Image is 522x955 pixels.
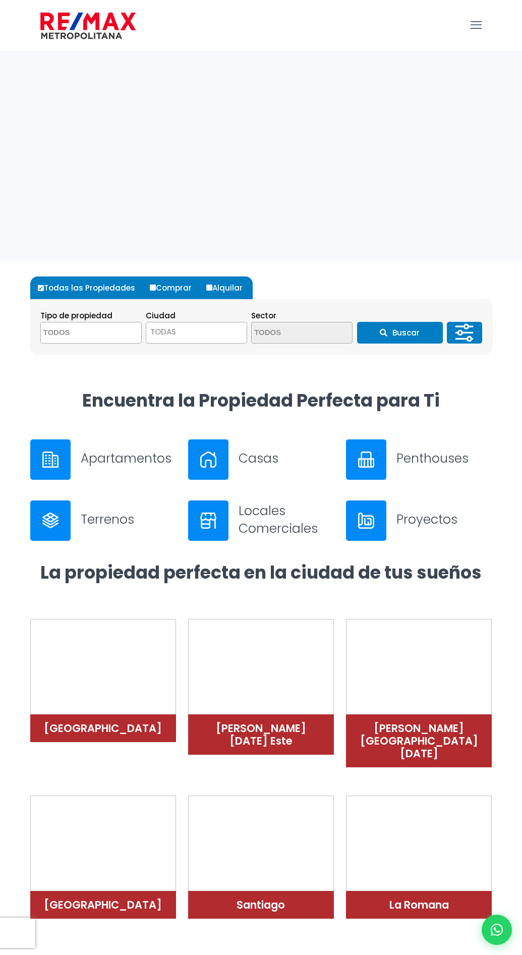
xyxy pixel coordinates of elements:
input: Alquilar [206,285,212,291]
img: La Romana [346,796,492,898]
a: Casas [188,439,334,480]
a: Apartamentos [30,439,176,480]
a: Punta Cana[GEOGRAPHIC_DATA] [30,788,176,919]
h4: [GEOGRAPHIC_DATA] [40,722,166,735]
span: TODAS [146,325,247,339]
span: Tipo de propiedad [40,310,112,321]
a: La RomanaLa Romana [346,788,492,919]
textarea: Search [41,322,139,344]
img: Santiago [188,796,334,898]
img: Punta Cana [30,796,176,898]
strong: La propiedad perfecta en la ciudad de tus sueños [40,560,482,585]
strong: Encuentra la Propiedad Perfecta para Ti [82,388,440,413]
a: SantiagoSantiago [188,788,334,919]
a: Distrito Nacional (3)[PERSON_NAME][DATE] Este [188,611,334,755]
a: mobile menu [468,17,485,34]
a: Distrito Nacional (2)[GEOGRAPHIC_DATA] [30,611,176,742]
a: Proyectos [346,500,492,541]
label: Todas las Propiedades [35,276,145,299]
h3: Casas [239,450,334,467]
span: TODAS [150,326,176,337]
img: Distrito Nacional (3) [188,619,334,722]
a: Locales Comerciales [188,500,334,541]
h3: Locales Comerciales [239,502,334,537]
h3: Proyectos [396,511,492,528]
textarea: Search [252,322,350,344]
h3: Terrenos [81,511,176,528]
h4: [PERSON_NAME][GEOGRAPHIC_DATA][DATE] [356,722,482,760]
h3: Apartamentos [81,450,176,467]
a: Santo Domingo Norte[PERSON_NAME][GEOGRAPHIC_DATA][DATE] [346,611,492,767]
input: Todas las Propiedades [38,285,44,291]
input: Comprar [150,285,156,291]
label: Comprar [147,276,202,299]
a: Terrenos [30,500,176,541]
img: Distrito Nacional (2) [30,619,176,722]
span: Sector [251,310,276,321]
h4: Santiago [198,898,324,911]
img: remax-metropolitana-logo [40,11,136,41]
span: TODAS [146,322,247,344]
h3: Penthouses [396,450,492,467]
h4: La Romana [356,898,482,911]
a: Penthouses [346,439,492,480]
span: Ciudad [146,310,176,321]
img: Santo Domingo Norte [346,619,492,722]
h4: [PERSON_NAME][DATE] Este [198,722,324,747]
label: Alquilar [204,276,253,299]
button: Buscar [357,322,443,344]
h4: [GEOGRAPHIC_DATA] [40,898,166,911]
